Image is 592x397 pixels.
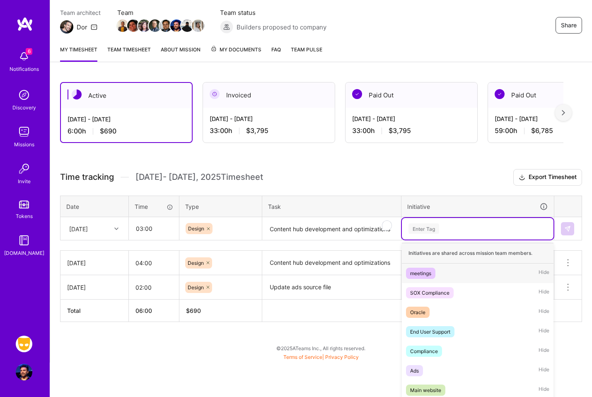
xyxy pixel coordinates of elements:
[117,8,203,17] span: Team
[407,202,548,211] div: Initiative
[77,23,87,31] div: Dor
[389,126,411,135] span: $3,795
[68,115,185,123] div: [DATE] - [DATE]
[561,21,577,29] span: Share
[237,23,326,31] span: Builders proposed to company
[193,19,203,33] a: Team Member Avatar
[564,225,571,232] img: Submit
[210,126,328,135] div: 33:00 h
[135,172,263,182] span: [DATE] - [DATE] , 2025 Timesheet
[513,169,582,186] button: Export Timesheet
[60,172,114,182] span: Time tracking
[127,19,140,32] img: Team Member Avatar
[116,19,129,32] img: Team Member Avatar
[188,225,204,232] span: Design
[117,19,128,33] a: Team Member Avatar
[159,19,172,32] img: Team Member Avatar
[100,127,116,136] span: $690
[129,252,179,274] input: HH:MM
[16,232,32,249] img: guide book
[107,45,151,62] a: Team timesheet
[352,89,362,99] img: Paid Out
[410,269,431,278] div: meetings
[519,173,525,182] i: icon Download
[114,227,118,231] i: icon Chevron
[192,19,204,32] img: Team Member Avatar
[410,327,450,336] div: End User Support
[182,19,193,33] a: Team Member Avatar
[210,45,261,54] span: My Documents
[410,366,419,375] div: Ads
[539,346,549,357] span: Hide
[539,365,549,376] span: Hide
[60,20,73,34] img: Team Architect
[220,20,233,34] img: Builders proposed to company
[410,308,425,317] div: Oracle
[283,354,322,360] a: Terms of Service
[60,8,101,17] span: Team architect
[18,177,31,186] div: Invite
[186,307,201,314] span: $ 690
[539,287,549,298] span: Hide
[60,300,129,322] th: Total
[91,24,97,30] i: icon Mail
[4,249,44,257] div: [DOMAIN_NAME]
[531,126,553,135] span: $6,785
[14,364,34,380] a: User Avatar
[210,114,328,123] div: [DATE] - [DATE]
[539,385,549,396] span: Hide
[291,45,322,62] a: Team Pulse
[50,338,592,358] div: © 2025 ATeams Inc., All rights reserved.
[10,65,39,73] div: Notifications
[150,19,160,33] a: Team Member Avatar
[19,201,29,208] img: tokens
[188,284,204,290] span: Design
[539,307,549,318] span: Hide
[562,110,565,116] img: right
[16,212,33,220] div: Tokens
[14,140,34,149] div: Missions
[16,123,32,140] img: teamwork
[539,268,549,279] span: Hide
[188,260,204,266] span: Design
[69,224,88,233] div: [DATE]
[16,160,32,177] img: Invite
[263,252,400,274] textarea: Content hub development and optimizations
[271,45,281,62] a: FAQ
[346,82,477,108] div: Paid Out
[203,82,335,108] div: Invoiced
[220,8,326,17] span: Team status
[16,87,32,103] img: discovery
[14,336,34,352] a: Grindr: Data + FE + CyberSecurity + QA
[410,386,441,395] div: Main website
[68,127,185,136] div: 6:00 h
[539,326,549,337] span: Hide
[60,45,97,62] a: My timesheet
[291,46,322,53] span: Team Pulse
[170,19,183,32] img: Team Member Avatar
[12,103,36,112] div: Discovery
[129,300,179,322] th: 06:00
[72,90,82,99] img: Active
[138,19,150,32] img: Team Member Avatar
[410,288,449,297] div: SOX Compliance
[16,336,32,352] img: Grindr: Data + FE + CyberSecurity + QA
[352,114,471,123] div: [DATE] - [DATE]
[181,19,193,32] img: Team Member Avatar
[495,89,505,99] img: Paid Out
[128,19,139,33] a: Team Member Avatar
[139,19,150,33] a: Team Member Avatar
[16,364,32,380] img: User Avatar
[26,48,32,55] span: 6
[60,196,129,217] th: Date
[129,276,179,298] input: HH:MM
[160,19,171,33] a: Team Member Avatar
[16,48,32,65] img: bell
[17,17,33,31] img: logo
[263,276,400,299] textarea: Update ads source file
[210,45,261,62] a: My Documents
[263,218,400,240] textarea: To enrich screen reader interactions, please activate Accessibility in Grammarly extension settings
[246,126,268,135] span: $3,795
[161,45,201,62] a: About Mission
[135,202,173,211] div: Time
